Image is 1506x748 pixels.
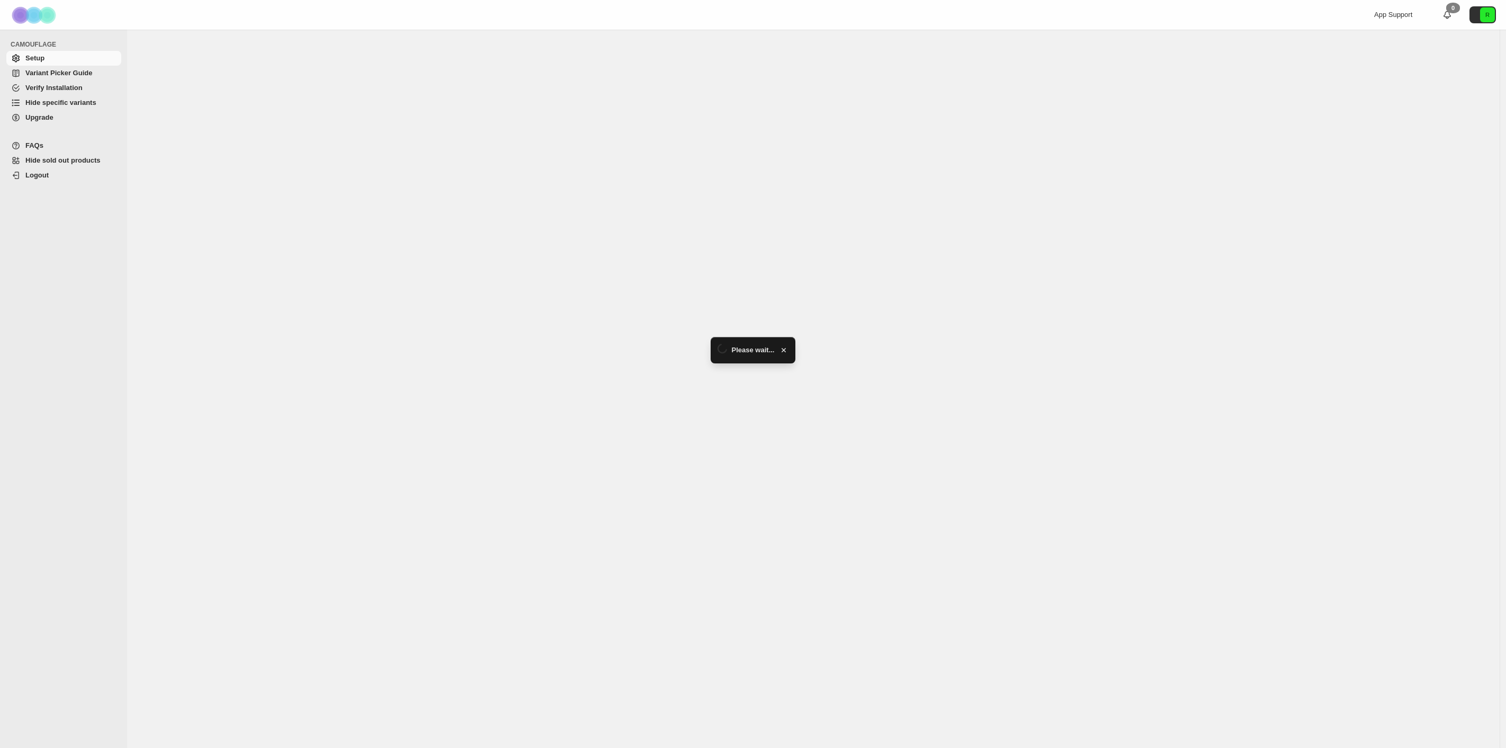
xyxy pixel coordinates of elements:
a: FAQs [6,138,121,153]
a: Verify Installation [6,81,121,95]
a: 0 [1442,10,1453,20]
span: Logout [25,171,49,179]
span: CAMOUFLAGE [11,40,122,49]
span: App Support [1374,11,1412,19]
span: Hide sold out products [25,156,101,164]
span: FAQs [25,141,43,149]
span: Variant Picker Guide [25,69,92,77]
div: 0 [1446,3,1460,13]
span: Upgrade [25,113,53,121]
a: Setup [6,51,121,66]
span: Avatar with initials R [1480,7,1495,22]
text: R [1485,12,1490,18]
img: Camouflage [8,1,61,30]
span: Please wait... [732,345,775,355]
button: Avatar with initials R [1469,6,1496,23]
a: Logout [6,168,121,183]
a: Hide specific variants [6,95,121,110]
span: Setup [25,54,44,62]
a: Upgrade [6,110,121,125]
a: Variant Picker Guide [6,66,121,81]
a: Hide sold out products [6,153,121,168]
span: Hide specific variants [25,99,96,106]
span: Verify Installation [25,84,83,92]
